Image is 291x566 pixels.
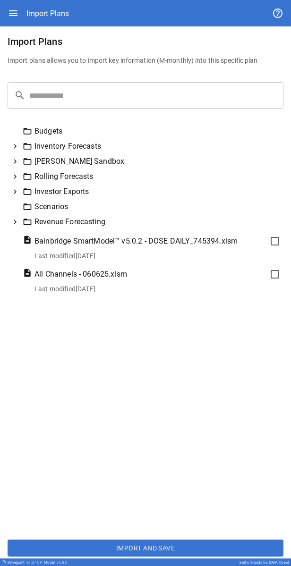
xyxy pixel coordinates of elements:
h6: Import plans allows you to import key information (M-monthly) into this specific plan [8,56,283,66]
div: [PERSON_NAME] Sandbox [23,156,280,167]
p: Last modified [DATE] [34,251,280,261]
div: Investor Exports [23,186,280,197]
div: Eetho Brands Inc (DBA: Dose) [240,560,289,565]
span: Bainbridge SmartModel™ v5.0.2 - DOSE DAILY_745394.xlsm [34,236,238,247]
div: Inventory Forecasts [23,141,280,152]
span: All Channels - 060625.xlsm [34,269,127,280]
div: Budgets [23,126,280,137]
span: v 6.0.109 [26,560,42,565]
span: search [14,90,26,101]
div: Import Plans [26,9,69,18]
img: Drivepoint [2,560,6,564]
div: Drivepoint [8,560,42,565]
div: Scenarios [23,201,280,212]
div: Rolling Forecasts [23,171,280,182]
button: Import and Save [8,540,283,557]
h6: Import Plans [8,34,283,49]
div: Model [44,560,68,565]
p: Last modified [DATE] [34,284,280,294]
span: v 5.0.2 [57,560,68,565]
div: Revenue Forecasting [23,216,280,228]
